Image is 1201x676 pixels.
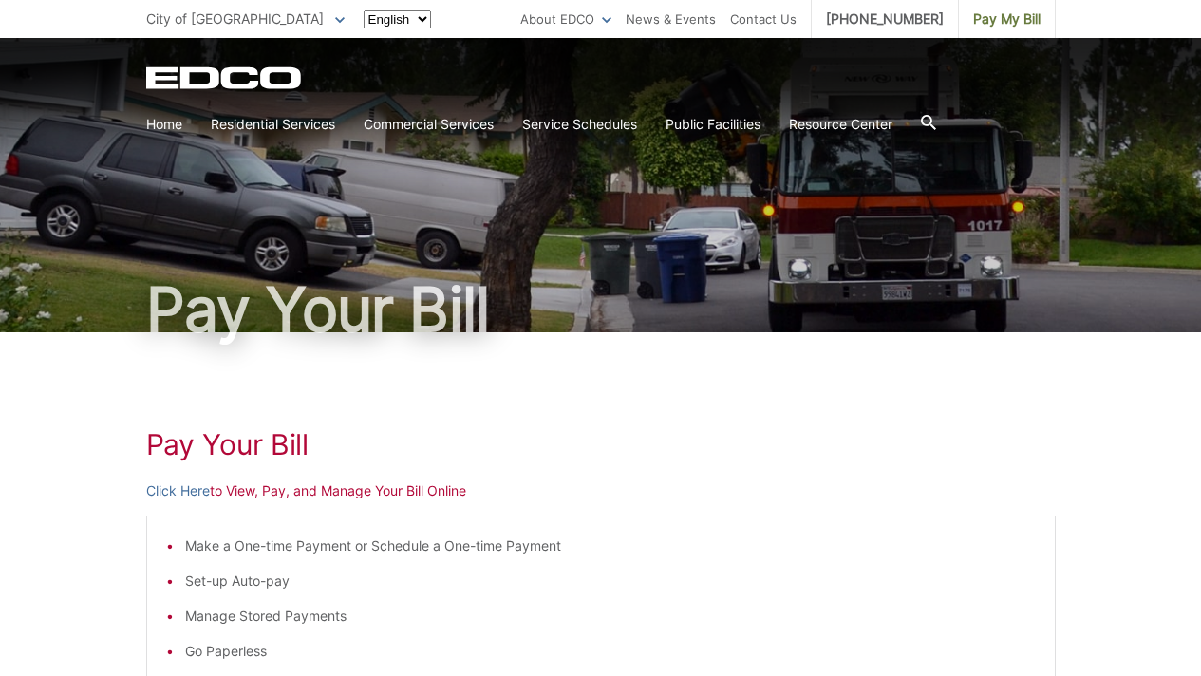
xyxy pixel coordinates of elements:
[666,114,760,135] a: Public Facilities
[730,9,797,29] a: Contact Us
[522,114,637,135] a: Service Schedules
[211,114,335,135] a: Residential Services
[185,641,1036,662] li: Go Paperless
[185,571,1036,591] li: Set-up Auto-pay
[146,279,1056,340] h1: Pay Your Bill
[520,9,611,29] a: About EDCO
[626,9,716,29] a: News & Events
[789,114,892,135] a: Resource Center
[364,10,431,28] select: Select a language
[146,480,1056,501] p: to View, Pay, and Manage Your Bill Online
[146,480,210,501] a: Click Here
[364,114,494,135] a: Commercial Services
[146,10,324,27] span: City of [GEOGRAPHIC_DATA]
[146,427,1056,461] h1: Pay Your Bill
[973,9,1041,29] span: Pay My Bill
[146,66,304,89] a: EDCD logo. Return to the homepage.
[146,114,182,135] a: Home
[185,535,1036,556] li: Make a One-time Payment or Schedule a One-time Payment
[185,606,1036,627] li: Manage Stored Payments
